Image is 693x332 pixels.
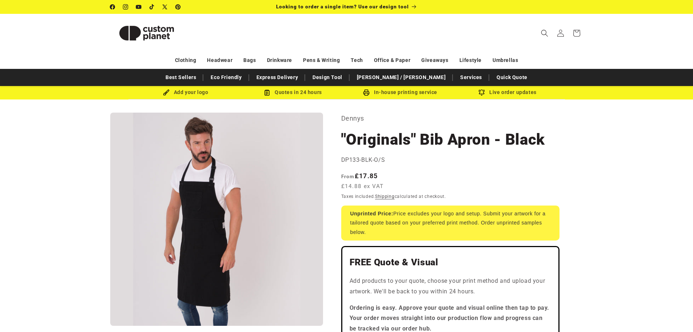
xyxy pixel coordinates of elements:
[493,71,531,84] a: Quick Quote
[341,113,559,124] p: Dennys
[110,113,323,326] media-gallery: Gallery Viewer
[341,172,378,180] strong: £17.85
[264,89,270,96] img: Order Updates Icon
[350,211,394,216] strong: Unprinted Price:
[353,71,449,84] a: [PERSON_NAME] / [PERSON_NAME]
[375,194,395,199] a: Shipping
[175,54,196,67] a: Clothing
[253,71,302,84] a: Express Delivery
[110,17,183,50] img: Custom Planet
[341,130,559,149] h1: "Originals" Bib Apron - Black
[350,257,551,268] h2: FREE Quote & Visual
[276,4,409,9] span: Looking to order a single item? Use our design tool
[243,54,256,67] a: Bags
[537,25,553,41] summary: Search
[341,182,384,191] span: £14.88 ex VAT
[207,71,245,84] a: Eco Friendly
[162,71,200,84] a: Best Sellers
[493,54,518,67] a: Umbrellas
[341,173,355,179] span: From
[459,54,482,67] a: Lifestyle
[478,89,485,96] img: Order updates
[341,193,559,200] div: Taxes included. calculated at checkout.
[309,71,346,84] a: Design Tool
[207,54,232,67] a: Headwear
[350,276,551,297] p: Add products to your quote, choose your print method and upload your artwork. We'll be back to yo...
[374,54,410,67] a: Office & Paper
[107,14,186,52] a: Custom Planet
[239,88,347,97] div: Quotes in 24 hours
[341,156,385,163] span: DP133-BLK-O/S
[163,89,170,96] img: Brush Icon
[341,206,559,241] div: Price excludes your logo and setup. Submit your artwork for a tailored quote based on your prefer...
[347,88,454,97] div: In-house printing service
[363,89,370,96] img: In-house printing
[267,54,292,67] a: Drinkware
[303,54,340,67] a: Pens & Writing
[457,71,486,84] a: Services
[421,54,448,67] a: Giveaways
[454,88,561,97] div: Live order updates
[351,54,363,67] a: Tech
[132,88,239,97] div: Add your logo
